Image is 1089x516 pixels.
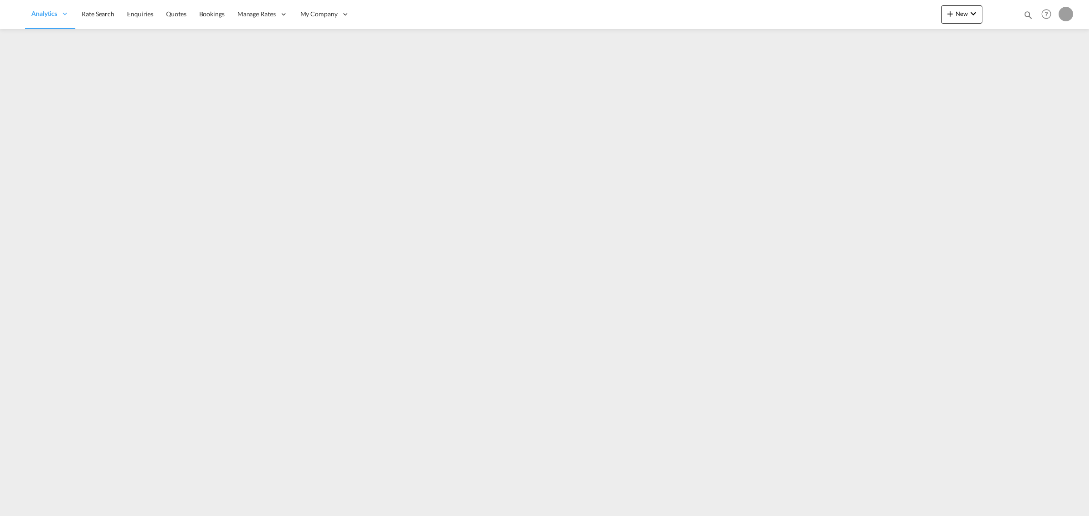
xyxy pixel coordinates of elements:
[237,10,276,19] span: Manage Rates
[1039,6,1054,22] span: Help
[945,10,979,17] span: New
[1039,6,1059,23] div: Help
[1023,10,1033,24] div: icon-magnify
[968,8,979,19] md-icon: icon-chevron-down
[199,10,225,18] span: Bookings
[300,10,338,19] span: My Company
[127,10,153,18] span: Enquiries
[945,8,956,19] md-icon: icon-plus 400-fg
[166,10,186,18] span: Quotes
[1023,10,1033,20] md-icon: icon-magnify
[82,10,114,18] span: Rate Search
[941,5,982,24] button: icon-plus 400-fgNewicon-chevron-down
[31,9,57,18] span: Analytics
